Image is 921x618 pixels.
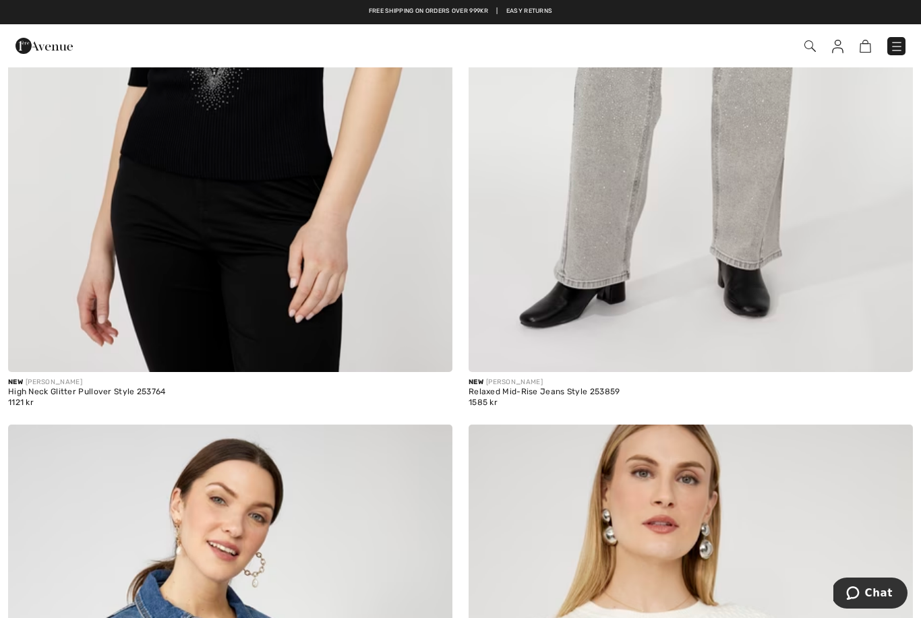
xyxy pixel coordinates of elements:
span: New [469,378,483,386]
div: [PERSON_NAME] [469,377,620,388]
a: 1ère Avenue [16,38,73,51]
img: Search [804,40,816,52]
div: [PERSON_NAME] [8,377,166,388]
a: Easy Returns [506,7,553,16]
iframe: Opens a widget where you can chat to one of our agents [833,578,908,611]
a: Free shipping on orders over 999kr [369,7,488,16]
img: 1ère Avenue [16,32,73,59]
img: Shopping Bag [860,40,871,53]
span: New [8,378,23,386]
div: High Neck Glitter Pullover Style 253764 [8,388,166,397]
div: Relaxed Mid-Rise Jeans Style 253859 [469,388,620,397]
span: 1585 kr [469,398,498,407]
span: | [496,7,498,16]
img: My Info [832,40,843,53]
img: Menu [890,40,903,53]
span: 1121 kr [8,398,34,407]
